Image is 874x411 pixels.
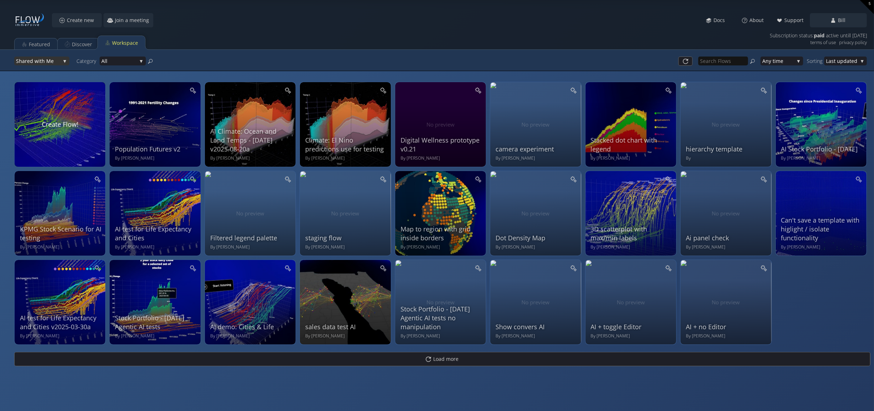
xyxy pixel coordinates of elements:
div: By [PERSON_NAME] [210,244,292,250]
div: Dot Density Map [496,234,577,242]
div: staging flow [305,234,387,242]
div: AI + no Editor [686,322,768,331]
span: All [101,57,137,65]
span: st updated [831,57,858,65]
div: By [PERSON_NAME] [401,155,482,161]
div: Can't save a template with higlight / isolate functionality [781,216,863,243]
div: By [PERSON_NAME] [781,155,863,161]
span: me [776,57,794,65]
div: Stock Portfolio - [DATE] Agentic AI tests no manipulation [401,305,482,332]
div: hierarchy template [686,145,768,154]
div: AI test for Life Expectancy and Cities v2025-03-30a [20,314,102,331]
div: By [PERSON_NAME] [305,244,387,250]
div: By [PERSON_NAME] [20,333,102,339]
div: KPMG Stock Scenario for AI testing [20,225,102,242]
div: Ai panel check [686,234,768,242]
div: By [PERSON_NAME] [115,244,197,250]
span: About [749,17,768,24]
div: By [PERSON_NAME] [305,333,387,339]
div: By [PERSON_NAME] [115,155,197,161]
span: Create new [67,17,98,24]
div: 3D scatterplot with max/min labels [591,225,673,242]
div: Digital Wellness prototype v0.21 [401,136,482,154]
div: AI test for Life Expectancy and Cities [115,225,197,242]
div: By [PERSON_NAME] [115,333,197,339]
div: Filtered legend palette [210,234,292,242]
div: camera experiment [496,145,577,154]
div: By [PERSON_NAME] [686,244,768,250]
span: Any ti [762,57,776,65]
span: ed with Me [27,57,60,65]
div: By [PERSON_NAME] [210,155,292,161]
div: Category [76,57,100,65]
div: Featured [29,38,50,51]
a: terms of use [810,38,836,47]
span: Load more [433,356,463,363]
div: Climate: El Nino predictions use for testing [305,136,387,154]
span: Shar [16,57,27,65]
span: Docs [713,17,729,24]
div: Sorting [807,57,824,65]
div: By [PERSON_NAME] [496,244,577,250]
div: AI demo: Cities & Life [210,322,292,331]
div: AI Climate: Ocean and Land Temps - [DATE] v2025-08-20a [210,127,292,154]
div: By [PERSON_NAME] [591,333,673,339]
span: La [826,57,831,65]
div: Stock Portfolio - [DATE] Agentic AI tests [115,314,197,331]
div: By [PERSON_NAME] [496,333,577,339]
input: Search Flows [698,57,748,65]
div: Stacked dot chart with legend [591,136,673,154]
div: sales data test AI [305,322,387,331]
div: Discover [72,38,92,51]
div: By [PERSON_NAME] [20,244,102,250]
div: By [686,155,768,161]
div: By [PERSON_NAME] [305,155,387,161]
a: privacy policy [839,38,867,47]
div: Map to region with grid inside borders [401,225,482,242]
div: AI Stock Portfolio - [DATE] [781,145,863,154]
span: Join a meeting [115,17,153,24]
div: By [PERSON_NAME] [401,244,482,250]
div: By [PERSON_NAME] [591,155,673,161]
div: By [PERSON_NAME] [781,244,863,250]
div: By [PERSON_NAME] [591,244,673,250]
div: Workspace [112,36,138,50]
div: By [PERSON_NAME] [496,155,577,161]
div: Show convers AI [496,322,577,331]
div: AI + toggle Editor [591,322,673,331]
span: Bill [838,17,850,24]
div: By [PERSON_NAME] [210,333,292,339]
span: Support [784,17,808,24]
div: Population Futures v2 [115,145,197,154]
div: By [PERSON_NAME] [686,333,768,339]
div: By [PERSON_NAME] [401,333,482,339]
